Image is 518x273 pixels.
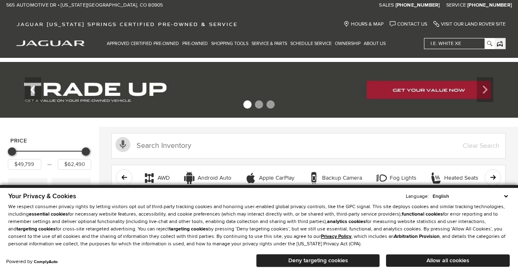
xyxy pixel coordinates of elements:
[105,36,387,51] nav: Main Navigation
[6,259,58,264] div: Powered by
[8,178,47,216] div: YearYear
[8,159,41,170] input: Minimum
[115,137,130,152] svg: Click to toggle on voice search
[16,40,85,46] img: Jaguar
[402,211,443,217] strong: functional cookies
[8,192,76,200] span: Your Privacy & Cookies
[143,172,155,184] div: AWD
[183,172,195,184] div: Android Auto
[430,172,442,184] div: Heated Seats
[116,169,132,186] button: scroll left
[6,2,163,9] a: 565 Automotive Dr • [US_STATE][GEOGRAPHIC_DATA], CO 80905
[23,184,33,201] span: Year
[425,169,483,187] button: Heated SeatsHeated Seats
[16,21,238,27] span: Jaguar [US_STATE] Springs Certified Pre-Owned & Service
[169,226,208,232] strong: targeting cookies
[105,36,181,51] a: Approved Certified Pre-Owned
[406,194,429,199] div: Language:
[303,169,367,187] button: Backup CameraBackup Camera
[446,2,466,8] span: Service
[444,174,478,182] div: Heated Seats
[8,145,91,170] div: Price
[158,174,170,182] div: AWD
[375,172,388,184] div: Fog Lights
[433,21,506,27] a: Visit Our Land Rover Site
[362,36,387,51] a: About Us
[431,192,510,200] select: Language Select
[396,2,440,9] a: [PHONE_NUMBER]
[243,100,252,109] span: Go to slide 1
[259,174,294,182] div: Apple CarPlay
[34,259,58,264] a: ComplyAuto
[344,21,384,27] a: Hours & Map
[394,233,440,240] strong: Arbitration Provision
[25,77,41,102] div: Previous
[250,36,289,51] a: Service & Parts
[266,100,275,109] span: Go to slide 3
[66,184,76,201] span: Make
[240,169,299,187] button: Apple CarPlayApple CarPlay
[10,137,89,145] h5: Price
[210,36,250,51] a: Shopping Tools
[386,254,510,267] button: Allow all cookies
[424,38,494,49] input: i.e. White XE
[8,147,16,156] div: Minimum Price
[16,39,85,46] a: jaguar
[477,77,493,102] div: Next
[327,218,366,225] strong: analytics cookies
[16,226,56,232] strong: targeting cookies
[139,169,174,187] button: AWDAWD
[322,174,362,182] div: Backup Camera
[321,233,351,240] u: Privacy Policy
[29,211,68,217] strong: essential cookies
[52,178,91,216] div: MakeMake
[371,169,421,187] button: Fog LightsFog Lights
[198,174,231,182] div: Android Auto
[390,21,427,27] a: Contact Us
[256,254,380,267] button: Deny targeting cookies
[390,174,417,182] div: Fog Lights
[485,169,501,186] button: scroll right
[245,172,257,184] div: Apple CarPlay
[58,159,91,170] input: Maximum
[289,36,333,51] a: Schedule Service
[308,172,320,184] div: Backup Camera
[8,203,510,248] p: We respect consumer privacy rights by letting visitors opt out of third-party tracking cookies an...
[111,133,506,159] input: Search Inventory
[181,36,210,51] a: Pre-Owned
[255,100,263,109] span: Go to slide 2
[379,2,394,8] span: Sales
[82,147,90,156] div: Maximum Price
[467,2,512,9] a: [PHONE_NUMBER]
[333,36,362,51] a: Ownership
[179,169,236,187] button: Android AutoAndroid Auto
[12,21,242,27] a: Jaguar [US_STATE] Springs Certified Pre-Owned & Service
